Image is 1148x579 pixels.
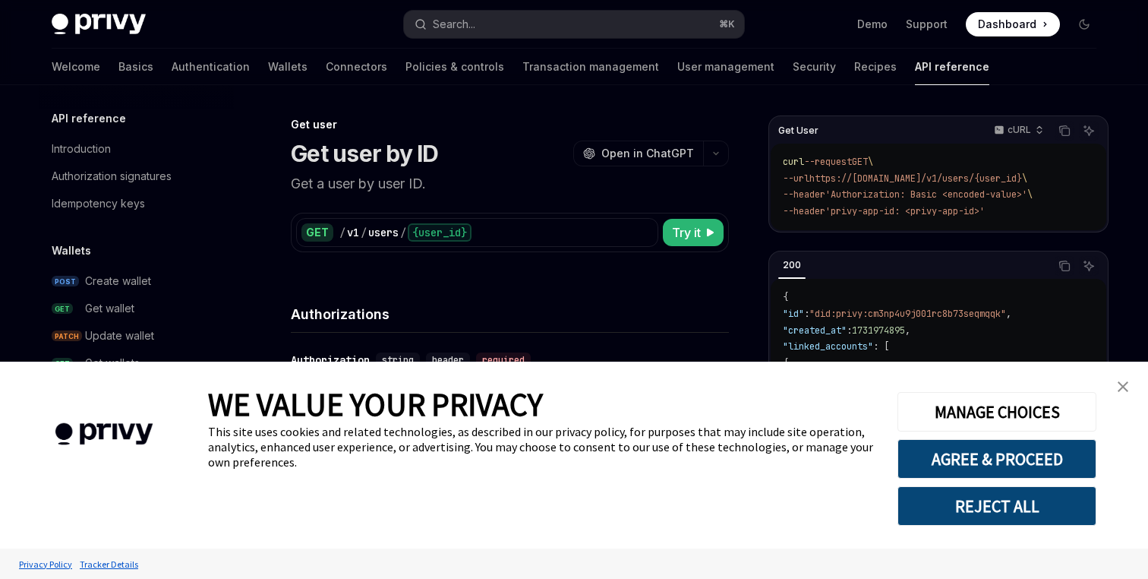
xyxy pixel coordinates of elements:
[897,439,1096,479] button: AGREE & PROCEED
[52,358,73,369] span: GET
[15,551,76,577] a: Privacy Policy
[39,295,234,322] a: GETGet wallet
[52,14,146,35] img: dark logo
[905,324,910,337] span: ,
[778,256,806,274] div: 200
[1108,372,1138,402] a: close banner
[39,190,234,217] a: Idempotency keys
[208,424,875,470] div: This site uses cookies and related technologies, as described in our privacy policy, for purposes...
[400,225,406,240] div: /
[52,276,79,287] span: POST
[208,384,543,424] span: WE VALUE YOUR PRIVACY
[825,188,1027,201] span: 'Authorization: Basic <encoded-value>'
[852,156,868,168] span: GET
[719,18,735,30] span: ⌘ K
[915,49,989,85] a: API reference
[783,205,825,217] span: --header
[39,135,234,163] a: Introduction
[172,49,250,85] a: Authentication
[672,223,701,242] span: Try it
[809,172,1022,185] span: https://[DOMAIN_NAME]/v1/users/{user_id}
[85,327,154,345] div: Update wallet
[793,49,836,85] a: Security
[857,17,888,32] a: Demo
[301,223,333,242] div: GET
[291,304,729,324] h4: Authorizations
[347,225,359,240] div: v1
[52,303,73,315] span: GET
[897,486,1096,526] button: REJECT ALL
[783,172,809,185] span: --url
[23,401,185,467] img: company logo
[825,205,985,217] span: 'privy-app-id: <privy-app-id>'
[783,291,788,303] span: {
[978,17,1036,32] span: Dashboard
[291,173,729,195] p: Get a user by user ID.
[906,17,948,32] a: Support
[847,324,852,337] span: :
[433,15,475,33] div: Search...
[52,140,111,158] div: Introduction
[522,49,659,85] a: Transaction management
[804,156,852,168] span: --request
[39,267,234,295] a: POSTCreate wallet
[804,308,809,320] span: :
[783,340,873,353] span: "linked_accounts"
[1079,121,1099,141] button: Ask AI
[601,146,694,161] span: Open in ChatGPT
[1118,381,1128,392] img: close banner
[326,49,387,85] a: Connectors
[39,322,234,350] a: PATCHUpdate wallet
[432,354,464,366] span: header
[573,141,703,166] button: Open in ChatGPT
[118,49,153,85] a: Basics
[476,353,531,368] div: required
[291,353,370,368] div: Authorization
[1027,188,1033,201] span: \
[405,49,504,85] a: Policies & controls
[52,242,91,260] h5: Wallets
[1055,121,1074,141] button: Copy the contents from the code block
[404,11,744,38] button: Open search
[783,156,804,168] span: curl
[361,225,367,240] div: /
[783,324,847,337] span: "created_at"
[291,140,439,167] h1: Get user by ID
[1008,124,1031,136] p: cURL
[268,49,307,85] a: Wallets
[1055,256,1074,276] button: Copy the contents from the code block
[873,340,889,353] span: : [
[291,117,729,132] div: Get user
[1079,256,1099,276] button: Ask AI
[339,225,345,240] div: /
[76,551,142,577] a: Tracker Details
[852,324,905,337] span: 1731974895
[783,357,788,369] span: {
[1006,308,1011,320] span: ,
[663,219,724,246] button: Try it
[39,163,234,190] a: Authorization signatures
[85,299,134,318] div: Get wallet
[368,225,399,240] div: users
[85,272,151,290] div: Create wallet
[966,12,1060,36] a: Dashboard
[1072,12,1096,36] button: Toggle dark mode
[39,350,234,377] a: GETGet wallets
[52,49,100,85] a: Welcome
[52,195,145,213] div: Idempotency keys
[783,188,825,201] span: --header
[809,308,1006,320] span: "did:privy:cm3np4u9j001rc8b73seqmqqk"
[408,223,471,242] div: {user_id}
[52,331,82,342] span: PATCH
[783,308,804,320] span: "id"
[677,49,774,85] a: User management
[382,354,414,366] span: string
[986,118,1050,144] button: cURL
[52,109,126,128] h5: API reference
[778,125,818,137] span: Get User
[854,49,897,85] a: Recipes
[897,392,1096,432] button: MANAGE CHOICES
[1022,172,1027,185] span: \
[85,354,140,372] div: Get wallets
[868,156,873,168] span: \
